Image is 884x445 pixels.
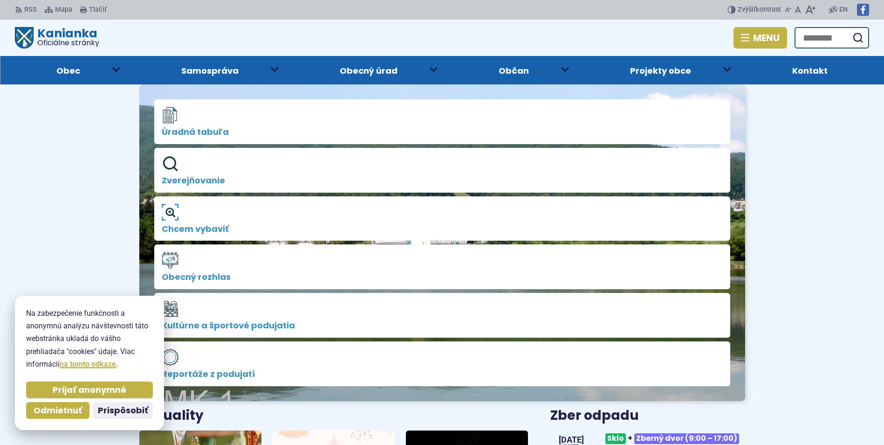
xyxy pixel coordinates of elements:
[738,6,756,14] span: Zvýšiť
[60,360,116,369] a: na tomto odkaze
[340,56,397,84] span: Obecný úrad
[162,224,723,234] span: Chcem vybaviť
[589,56,733,84] a: Projekty obce
[857,4,869,16] img: Prejsť na Facebook stránku
[634,433,739,444] span: Zberný dvor (9:00 – 17:00)
[53,385,126,396] span: Prijať anonymné
[499,56,529,84] span: Občan
[751,56,869,84] a: Kontakt
[154,196,730,241] a: Chcem vybaviť
[839,4,848,15] span: EN
[139,409,204,423] h3: Aktuality
[162,369,723,379] span: Reportáže z podujatí
[162,176,723,185] span: Zverejňovanie
[15,27,34,49] img: Prejsť na domovskú stránku
[458,56,570,84] a: Občan
[34,28,99,47] h1: Kanianka
[733,27,787,49] button: Menu
[154,293,730,338] a: Kultúrne a športové podujatia
[105,60,127,78] button: Otvoriť podmenu pre
[559,436,584,444] span: [DATE]
[162,127,723,137] span: Úradná tabuľa
[140,56,280,84] a: Samospráva
[753,34,780,42] span: Menu
[93,402,153,419] button: Prispôsobiť
[423,60,445,78] button: Otvoriť podmenu pre
[162,321,723,330] span: Kultúrne a športové podujatia
[154,148,730,193] a: Zverejňovanie
[181,56,239,84] span: Samospráva
[264,60,285,78] button: Otvoriť podmenu pre
[154,341,730,386] a: Reportáže z podujatí
[55,4,72,15] span: Mapa
[605,433,626,444] span: Sklo
[837,4,850,15] a: EN
[26,382,153,398] button: Prijať anonymné
[56,56,80,84] span: Obec
[555,60,576,78] button: Otvoriť podmenu pre
[89,6,107,14] span: Tlačiť
[162,272,723,282] span: Obecný rozhlas
[34,405,82,416] span: Odmietnuť
[98,405,148,416] span: Prispôsobiť
[298,56,439,84] a: Obecný úrad
[550,409,745,423] h3: Zber odpadu
[154,99,730,144] a: Úradná tabuľa
[154,244,730,289] a: Obecný rozhlas
[26,402,89,419] button: Odmietnuť
[15,27,99,49] a: Logo Kanianka, prejsť na domovskú stránku.
[37,39,99,47] span: Oficiálne stránky
[24,4,37,15] span: RSS
[717,60,738,78] button: Otvoriť podmenu pre
[630,56,691,84] span: Projekty obce
[738,6,781,14] span: kontrast
[792,56,828,84] span: Kontakt
[26,307,153,370] p: Na zabezpečenie funkčnosti a anonymnú analýzu návštevnosti táto webstránka ukladá do vášho prehli...
[15,56,121,84] a: Obec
